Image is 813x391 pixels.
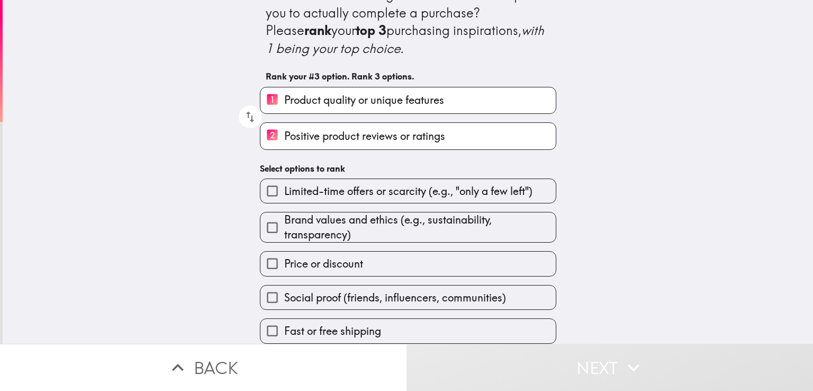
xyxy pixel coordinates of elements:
[260,319,556,343] button: Fast or free shipping
[260,163,556,174] h6: Select options to rank
[284,290,506,305] span: Social proof (friends, influencers, communities)
[284,324,381,339] span: Fast or free shipping
[284,93,444,108] span: Product quality or unique features
[284,212,556,242] span: Brand values and ethics (e.g., sustainability, transparency)
[284,129,445,144] span: Positive product reviews or ratings
[356,22,386,38] b: top 3
[284,184,532,199] span: Limited-time offers or scarcity (e.g., "only a few left")
[260,179,556,203] button: Limited-time offers or scarcity (e.g., "only a few left")
[266,70,550,82] h6: Rank your #3 option. Rank 3 options.
[260,286,556,309] button: Social proof (friends, influencers, communities)
[304,22,331,38] b: rank
[284,256,363,271] span: Price or discount
[260,212,556,242] button: Brand values and ethics (e.g., sustainability, transparency)
[260,123,556,149] button: 2Positive product reviews or ratings
[406,344,813,391] button: Next
[266,22,547,56] i: with 1 being your top choice.
[260,87,556,113] button: 1Product quality or unique features
[260,252,556,276] button: Price or discount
